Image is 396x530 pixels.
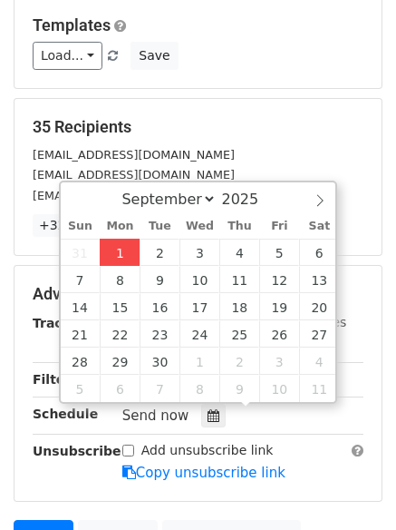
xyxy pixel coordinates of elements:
span: September 5, 2025 [259,239,299,266]
a: Templates [33,15,111,34]
span: September 24, 2025 [179,320,219,348]
span: September 26, 2025 [259,320,299,348]
span: October 6, 2025 [100,375,140,402]
span: October 4, 2025 [299,348,339,375]
h5: Advanced [33,284,363,304]
span: October 5, 2025 [61,375,101,402]
span: September 25, 2025 [219,320,259,348]
span: August 31, 2025 [61,239,101,266]
span: September 6, 2025 [299,239,339,266]
span: Tue [140,221,179,232]
span: October 9, 2025 [219,375,259,402]
span: October 7, 2025 [140,375,179,402]
span: Send now [122,407,189,424]
input: Year [217,191,282,208]
span: October 10, 2025 [259,375,299,402]
span: September 23, 2025 [140,320,179,348]
span: September 19, 2025 [259,293,299,320]
a: Load... [33,42,102,70]
span: September 15, 2025 [100,293,140,320]
span: Fri [259,221,299,232]
span: September 28, 2025 [61,348,101,375]
strong: Schedule [33,407,98,421]
strong: Filters [33,372,79,387]
a: +32 more [33,214,109,237]
span: September 17, 2025 [179,293,219,320]
span: September 2, 2025 [140,239,179,266]
h5: 35 Recipients [33,117,363,137]
a: Copy unsubscribe link [122,465,285,481]
strong: Tracking [33,316,93,330]
span: September 12, 2025 [259,266,299,293]
span: October 11, 2025 [299,375,339,402]
span: September 4, 2025 [219,239,259,266]
span: Sun [61,221,101,232]
span: September 3, 2025 [179,239,219,266]
span: Sat [299,221,339,232]
span: October 3, 2025 [259,348,299,375]
span: September 22, 2025 [100,320,140,348]
span: September 10, 2025 [179,266,219,293]
span: September 7, 2025 [61,266,101,293]
small: [EMAIL_ADDRESS][DOMAIN_NAME] [33,189,235,202]
span: September 14, 2025 [61,293,101,320]
small: [EMAIL_ADDRESS][DOMAIN_NAME] [33,168,235,182]
span: September 8, 2025 [100,266,140,293]
span: October 1, 2025 [179,348,219,375]
span: September 1, 2025 [100,239,140,266]
small: [EMAIL_ADDRESS][DOMAIN_NAME] [33,148,235,162]
iframe: Chat Widget [305,443,396,530]
span: September 13, 2025 [299,266,339,293]
span: Mon [100,221,140,232]
button: Save [130,42,178,70]
span: September 30, 2025 [140,348,179,375]
span: September 18, 2025 [219,293,259,320]
span: October 8, 2025 [179,375,219,402]
span: September 27, 2025 [299,320,339,348]
span: September 21, 2025 [61,320,101,348]
span: October 2, 2025 [219,348,259,375]
span: September 29, 2025 [100,348,140,375]
span: September 16, 2025 [140,293,179,320]
span: September 20, 2025 [299,293,339,320]
span: Wed [179,221,219,232]
span: Thu [219,221,259,232]
label: Add unsubscribe link [141,441,274,460]
span: September 9, 2025 [140,266,179,293]
span: September 11, 2025 [219,266,259,293]
strong: Unsubscribe [33,444,121,458]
